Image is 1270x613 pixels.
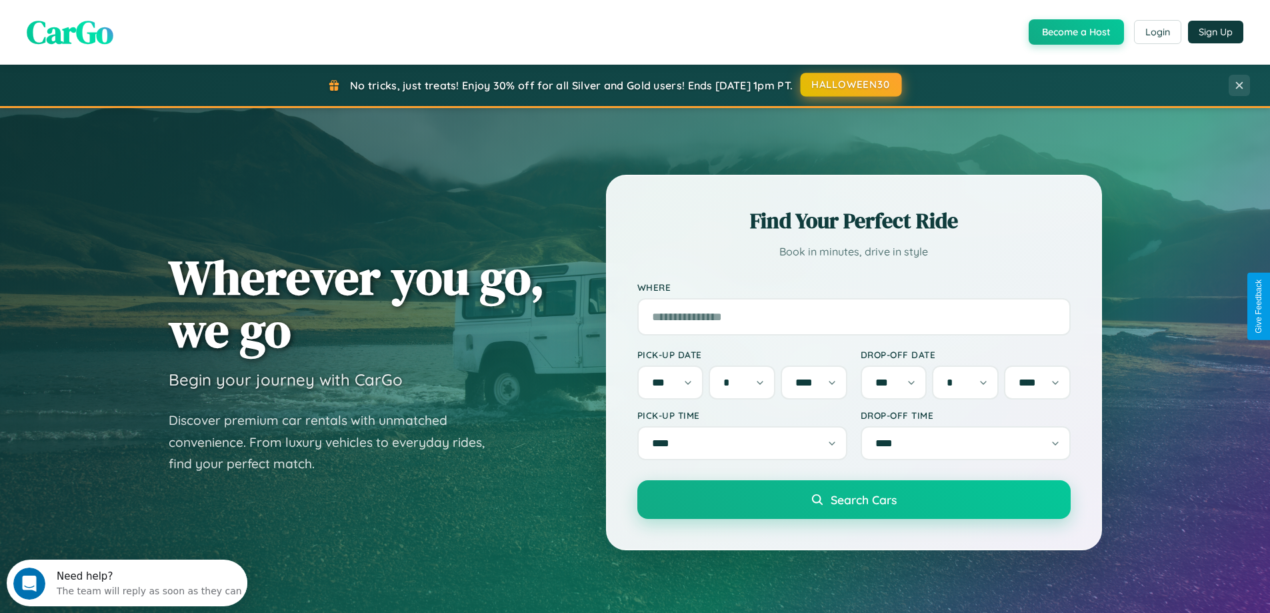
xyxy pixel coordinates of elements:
[637,242,1071,261] p: Book in minutes, drive in style
[27,10,113,54] span: CarGo
[637,349,847,360] label: Pick-up Date
[861,410,1071,421] label: Drop-off Time
[169,251,545,356] h1: Wherever you go, we go
[169,370,403,390] h3: Begin your journey with CarGo
[861,349,1071,360] label: Drop-off Date
[637,410,847,421] label: Pick-up Time
[50,11,235,22] div: Need help?
[801,73,902,97] button: HALLOWEEN30
[5,5,248,42] div: Open Intercom Messenger
[1188,21,1243,43] button: Sign Up
[169,410,502,475] p: Discover premium car rentals with unmatched convenience. From luxury vehicles to everyday rides, ...
[1029,19,1124,45] button: Become a Host
[7,560,247,606] iframe: Intercom live chat discovery launcher
[50,22,235,36] div: The team will reply as soon as they can
[637,281,1071,293] label: Where
[637,206,1071,235] h2: Find Your Perfect Ride
[637,480,1071,519] button: Search Cars
[1254,279,1263,334] div: Give Feedback
[831,492,897,507] span: Search Cars
[350,79,793,92] span: No tricks, just treats! Enjoy 30% off for all Silver and Gold users! Ends [DATE] 1pm PT.
[13,568,45,600] iframe: Intercom live chat
[1134,20,1181,44] button: Login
